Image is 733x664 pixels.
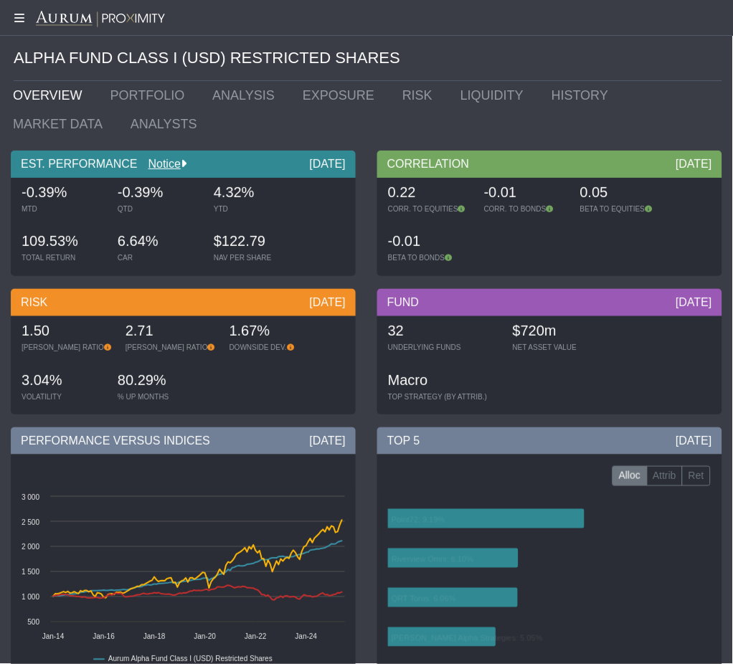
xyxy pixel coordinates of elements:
[676,156,712,172] div: [DATE]
[676,295,712,310] div: [DATE]
[126,321,215,343] div: 2.71
[214,183,295,204] div: 4.32%
[22,253,103,263] div: TOTAL RETURN
[11,289,356,316] div: RISK
[388,343,498,353] div: UNDERLYING FUNDS
[118,184,163,200] span: -0.39%
[230,343,311,353] div: DOWNSIDE DEV.
[580,183,662,204] div: 0.05
[22,392,103,402] div: VOLATILITY
[22,569,39,577] text: 1 500
[22,232,103,253] div: 109.53%
[22,204,103,214] div: MTD
[214,253,295,263] div: NAV PER SHARE
[36,11,165,28] img: Aurum-Proximity%20white.svg
[392,81,450,110] a: RISK
[613,466,647,486] label: Alloc
[310,156,346,172] div: [DATE]
[22,544,39,551] text: 2 000
[682,466,711,486] label: Ret
[450,81,541,110] a: LIQUIDITY
[108,655,273,663] text: Aurum Alpha Fund Class I (USD) Restricted Shares
[11,427,356,455] div: PERFORMANCE VERSUS INDICES
[42,633,65,641] text: Jan-14
[22,371,103,392] div: 3.04%
[513,321,623,343] div: $720m
[310,295,346,310] div: [DATE]
[292,81,392,110] a: EXPOSURE
[388,204,470,214] div: CORR. TO EQUITIES
[93,633,115,641] text: Jan-16
[118,392,199,402] div: % UP MONTHS
[138,158,181,170] a: Notice
[245,633,267,641] text: Jan-22
[484,183,566,204] div: -0.01
[120,110,214,138] a: ANALYSTS
[388,371,498,392] div: Macro
[22,321,111,343] div: 1.50
[214,204,295,214] div: YTD
[484,204,566,214] div: CORR. TO BONDS
[100,81,202,110] a: PORTFOLIO
[392,555,474,564] text: Riverview Omni: 6.10%
[392,516,445,524] text: Point72: 9.19%
[14,36,722,81] div: ALPHA FUND CLASS I (USD) RESTRICTED SHARES
[388,253,470,263] div: BETA TO BONDS
[11,151,356,178] div: EST. PERFORMANCE
[392,594,456,603] text: QRT Torus: 6.06%
[295,633,318,641] text: Jan-24
[118,232,199,253] div: 6.64%
[676,433,712,449] div: [DATE]
[513,343,623,353] div: NET ASSET VALUE
[377,427,722,455] div: TOP 5
[143,633,166,641] text: Jan-18
[126,343,215,353] div: [PERSON_NAME] RATIO
[118,371,199,392] div: 80.29%
[377,289,722,316] div: FUND
[377,151,722,178] div: CORRELATION
[22,184,67,200] span: -0.39%
[541,81,625,110] a: HISTORY
[118,204,199,214] div: QTD
[388,392,498,402] div: TOP STRATEGY (BY ATTRIB.)
[22,343,111,353] div: [PERSON_NAME] RATIO
[194,633,217,641] text: Jan-20
[118,253,199,263] div: CAR
[230,321,311,343] div: 1.67%
[388,232,470,253] div: -0.01
[22,518,39,526] text: 2 500
[202,81,292,110] a: ANALYSIS
[310,433,346,449] div: [DATE]
[214,232,295,253] div: $122.79
[27,619,39,627] text: 500
[388,321,498,343] div: 32
[138,156,186,172] div: Notice
[2,81,100,110] a: OVERVIEW
[392,634,543,642] text: [PERSON_NAME] Alpha Strategies: 5.05%
[580,204,662,214] div: BETA TO EQUITIES
[647,466,684,486] label: Attrib
[388,184,416,200] span: 0.22
[2,110,120,138] a: MARKET DATA
[22,594,39,602] text: 1 000
[22,493,39,501] text: 3 000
